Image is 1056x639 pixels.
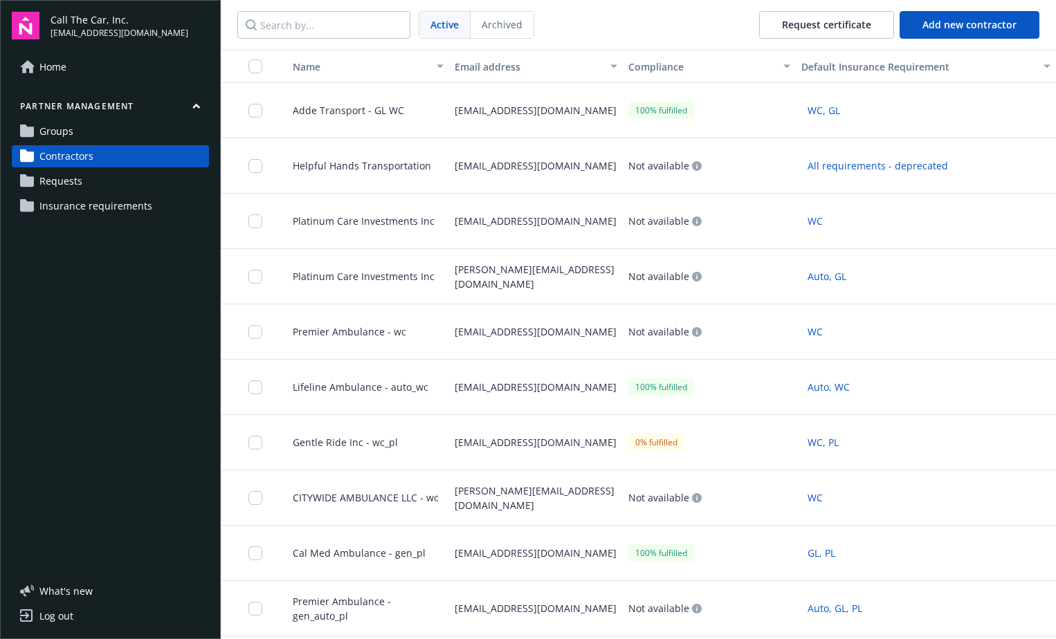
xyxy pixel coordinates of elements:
span: WC [808,214,823,228]
div: Not available [628,161,702,171]
input: Toggle Row Selected [248,325,262,339]
div: [EMAIL_ADDRESS][DOMAIN_NAME] [449,194,622,249]
span: What ' s new [39,584,93,598]
span: CITYWIDE AMBULANCE LLC - wc [282,490,439,505]
span: Home [39,56,66,78]
button: Add new contractor [900,11,1039,39]
span: GL, PL [808,546,835,560]
span: Helpful Hands Transportation [282,158,431,173]
div: [EMAIL_ADDRESS][DOMAIN_NAME] [449,526,622,581]
a: Requests [12,170,209,192]
button: Auto, GL, PL [801,598,868,619]
a: Groups [12,120,209,142]
input: Toggle Row Selected [248,214,262,228]
div: [EMAIL_ADDRESS][DOMAIN_NAME] [449,83,622,138]
button: Auto, GL [801,266,853,287]
span: Auto, GL, PL [808,601,862,615]
div: [EMAIL_ADDRESS][DOMAIN_NAME] [449,360,622,415]
div: Log out [39,605,73,627]
span: WC [808,490,823,505]
input: Select all [248,59,262,73]
div: [PERSON_NAME][EMAIL_ADDRESS][DOMAIN_NAME] [449,249,622,304]
div: Name [282,59,428,74]
div: 100% fulfilled [628,544,694,562]
span: Insurance requirements [39,195,152,217]
button: WC [801,321,829,342]
span: Premier Ambulance - gen_auto_pl [282,594,444,623]
div: 100% fulfilled [628,102,694,119]
span: All requirements - deprecated [808,158,948,173]
div: [EMAIL_ADDRESS][DOMAIN_NAME] [449,138,622,194]
span: Groups [39,120,73,142]
input: Toggle Row Selected [248,602,262,615]
span: Adde Transport - GL WC [282,103,404,118]
input: Toggle Row Selected [248,546,262,560]
span: Gentle Ride Inc - wc_pl [282,435,398,450]
span: WC, PL [808,435,839,450]
input: Toggle Row Selected [248,436,262,450]
button: GL, PL [801,542,841,564]
input: Toggle Row Selected [248,159,262,173]
div: Not available [628,327,702,337]
button: Compliance [623,50,796,83]
div: Not available [628,604,702,613]
span: Auto, GL [808,269,846,284]
div: Not available [628,216,702,226]
span: Contractors [39,145,93,167]
input: Toggle Row Selected [248,491,262,505]
div: Default Insurance Requirement [801,59,1035,74]
span: Active [430,17,459,32]
div: 100% fulfilled [628,378,694,396]
button: Default Insurance Requirement [796,50,1056,83]
div: [EMAIL_ADDRESS][DOMAIN_NAME] [449,415,622,470]
a: Insurance requirements [12,195,209,217]
div: Email address [455,59,601,74]
span: Premier Ambulance - wc [282,324,406,339]
button: Email address [449,50,622,83]
span: WC, GL [808,103,840,118]
div: [EMAIL_ADDRESS][DOMAIN_NAME] [449,304,622,360]
input: Search by... [237,11,410,39]
div: 0% fulfilled [628,434,684,451]
span: Requests [39,170,82,192]
a: Home [12,56,209,78]
button: WC, PL [801,432,845,453]
span: Platinum Care Investments Inc [282,269,435,284]
span: Add new contractor [922,18,1017,31]
span: Platinum Care Investments Inc [282,214,435,228]
span: [EMAIL_ADDRESS][DOMAIN_NAME] [51,27,188,39]
div: Request certificate [782,12,871,38]
button: Call The Car, Inc.[EMAIL_ADDRESS][DOMAIN_NAME] [51,12,209,39]
div: [PERSON_NAME][EMAIL_ADDRESS][DOMAIN_NAME] [449,470,622,526]
div: Not available [628,493,702,503]
div: Compliance [628,59,775,74]
button: Partner management [12,100,209,118]
button: WC, GL [801,100,846,121]
span: Archived [482,17,522,32]
img: navigator-logo.svg [12,12,39,39]
span: WC [808,324,823,339]
button: Request certificate [759,11,894,39]
button: WC [801,487,829,508]
span: Auto, WC [808,380,850,394]
a: Contractors [12,145,209,167]
button: WC [801,210,829,232]
input: Toggle Row Selected [248,380,262,394]
span: Cal Med Ambulance - gen_pl [282,546,426,560]
input: Toggle Row Selected [248,270,262,284]
input: Toggle Row Selected [248,104,262,118]
button: Auto, WC [801,376,856,398]
div: Toggle SortBy [282,59,428,74]
button: What's new [12,584,115,598]
span: Lifeline Ambulance - auto_wc [282,380,428,394]
div: [EMAIL_ADDRESS][DOMAIN_NAME] [449,581,622,636]
div: Not available [628,272,702,281]
span: Call The Car, Inc. [51,12,188,27]
button: All requirements - deprecated [801,155,954,176]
